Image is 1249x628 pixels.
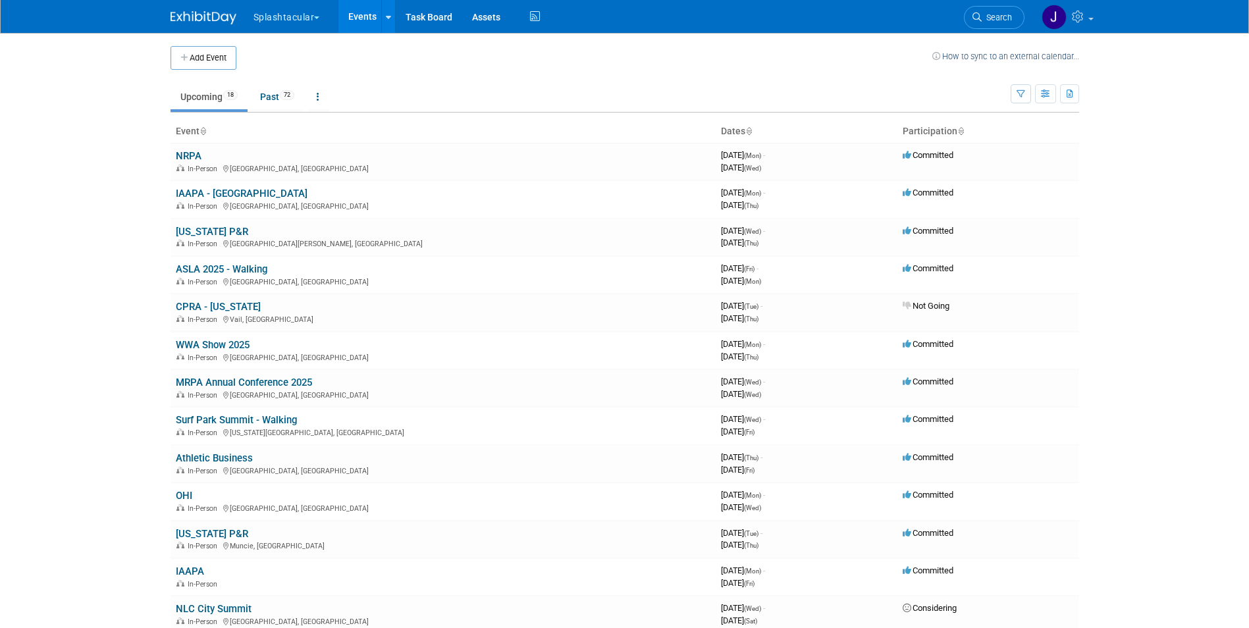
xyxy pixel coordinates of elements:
[176,202,184,209] img: In-Person Event
[903,226,953,236] span: Committed
[188,429,221,437] span: In-Person
[176,615,710,626] div: [GEOGRAPHIC_DATA], [GEOGRAPHIC_DATA]
[744,542,758,549] span: (Thu)
[763,150,765,160] span: -
[171,11,236,24] img: ExhibitDay
[176,377,312,388] a: MRPA Annual Conference 2025
[188,542,221,550] span: In-Person
[176,352,710,362] div: [GEOGRAPHIC_DATA], [GEOGRAPHIC_DATA]
[176,240,184,246] img: In-Person Event
[176,467,184,473] img: In-Person Event
[744,379,761,386] span: (Wed)
[721,301,762,311] span: [DATE]
[744,416,761,423] span: (Wed)
[903,414,953,424] span: Committed
[721,276,761,286] span: [DATE]
[176,313,710,324] div: Vail, [GEOGRAPHIC_DATA]
[744,567,761,575] span: (Mon)
[721,352,758,361] span: [DATE]
[176,226,248,238] a: [US_STATE] P&R
[176,276,710,286] div: [GEOGRAPHIC_DATA], [GEOGRAPHIC_DATA]
[903,452,953,462] span: Committed
[176,353,184,360] img: In-Person Event
[176,414,297,426] a: Surf Park Summit - Walking
[744,165,761,172] span: (Wed)
[721,615,757,625] span: [DATE]
[744,190,761,197] span: (Mon)
[763,226,765,236] span: -
[744,152,761,159] span: (Mon)
[176,617,184,624] img: In-Person Event
[903,528,953,538] span: Committed
[744,265,755,273] span: (Fri)
[176,200,710,211] div: [GEOGRAPHIC_DATA], [GEOGRAPHIC_DATA]
[176,540,710,550] div: Muncie, [GEOGRAPHIC_DATA]
[721,377,765,386] span: [DATE]
[176,339,250,351] a: WWA Show 2025
[188,165,221,173] span: In-Person
[903,339,953,349] span: Committed
[744,391,761,398] span: (Wed)
[188,240,221,248] span: In-Person
[744,605,761,612] span: (Wed)
[744,240,758,247] span: (Thu)
[982,13,1012,22] span: Search
[745,126,752,136] a: Sort by Start Date
[188,353,221,362] span: In-Person
[176,504,184,511] img: In-Person Event
[171,46,236,70] button: Add Event
[744,580,755,587] span: (Fri)
[188,278,221,286] span: In-Person
[176,490,192,502] a: OHI
[744,353,758,361] span: (Thu)
[721,339,765,349] span: [DATE]
[721,427,755,436] span: [DATE]
[721,414,765,424] span: [DATE]
[721,226,765,236] span: [DATE]
[763,490,765,500] span: -
[176,278,184,284] img: In-Person Event
[721,540,758,550] span: [DATE]
[721,502,761,512] span: [DATE]
[932,51,1079,61] a: How to sync to an external calendar...
[188,617,221,626] span: In-Person
[176,188,307,199] a: IAAPA - [GEOGRAPHIC_DATA]
[903,188,953,197] span: Committed
[760,528,762,538] span: -
[903,263,953,273] span: Committed
[721,603,765,613] span: [DATE]
[760,452,762,462] span: -
[176,528,248,540] a: [US_STATE] P&R
[744,467,755,474] span: (Fri)
[763,414,765,424] span: -
[744,504,761,511] span: (Wed)
[721,263,758,273] span: [DATE]
[1042,5,1067,30] img: Jimmy Nigh
[903,301,949,311] span: Not Going
[171,84,248,109] a: Upcoming18
[763,188,765,197] span: -
[188,467,221,475] span: In-Person
[188,391,221,400] span: In-Person
[721,200,758,210] span: [DATE]
[188,202,221,211] span: In-Person
[763,565,765,575] span: -
[721,313,758,323] span: [DATE]
[176,150,201,162] a: NRPA
[171,120,716,143] th: Event
[716,120,897,143] th: Dates
[763,377,765,386] span: -
[176,465,710,475] div: [GEOGRAPHIC_DATA], [GEOGRAPHIC_DATA]
[721,452,762,462] span: [DATE]
[744,429,755,436] span: (Fri)
[744,278,761,285] span: (Mon)
[744,303,758,310] span: (Tue)
[176,301,261,313] a: CPRA - [US_STATE]
[188,504,221,513] span: In-Person
[903,565,953,575] span: Committed
[188,315,221,324] span: In-Person
[744,530,758,537] span: (Tue)
[176,452,253,464] a: Athletic Business
[223,90,238,100] span: 18
[280,90,294,100] span: 72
